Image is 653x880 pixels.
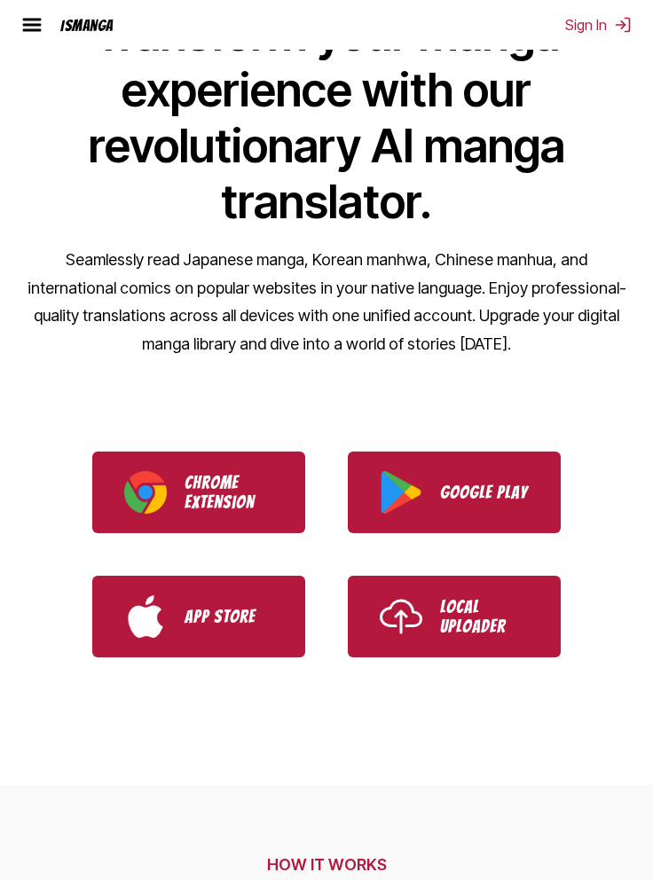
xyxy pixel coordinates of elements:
[185,473,273,512] p: Chrome Extension
[124,471,167,514] img: Chrome logo
[60,17,114,34] div: IsManga
[92,576,305,657] a: Download IsManga from App Store
[92,452,305,533] a: Download IsManga Chrome Extension
[348,452,561,533] a: Download IsManga from Google Play
[53,17,146,34] a: IsManga
[21,855,632,874] h2: HOW IT WORKS
[440,483,529,502] p: Google Play
[380,595,422,638] img: Upload icon
[565,16,632,34] button: Sign In
[124,595,167,638] img: App Store logo
[21,246,632,357] p: Seamlessly read Japanese manga, Korean manhwa, Chinese manhua, and international comics on popula...
[185,607,273,626] p: App Store
[348,576,561,657] a: Use IsManga Local Uploader
[380,471,422,514] img: Google Play logo
[614,16,632,34] img: Sign out
[440,597,529,636] p: Local Uploader
[21,14,43,35] img: hamburger
[21,6,632,230] h1: Transform your manga experience with our revolutionary AI manga translator.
